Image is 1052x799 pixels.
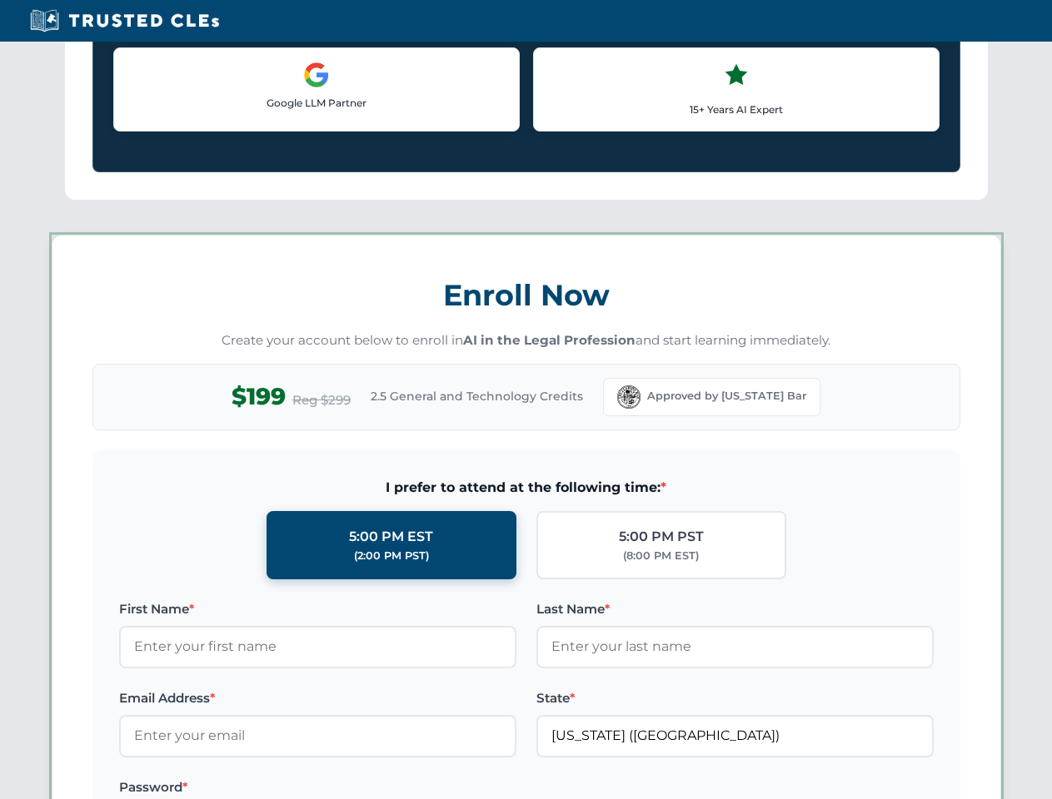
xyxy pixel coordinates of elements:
label: Password [119,777,516,797]
span: $199 [232,378,286,415]
img: Google [303,62,330,88]
strong: AI in the Legal Profession [463,332,636,348]
label: First Name [119,599,516,619]
label: Email Address [119,688,516,708]
div: (2:00 PM PST) [354,548,429,564]
input: Florida (FL) [536,715,934,757]
label: Last Name [536,599,934,619]
img: Trusted CLEs [25,8,224,33]
div: 5:00 PM EST [349,526,433,548]
p: Create your account below to enroll in and start learning immediately. [92,331,960,350]
p: 15+ Years AI Expert [547,102,925,117]
div: (8:00 PM EST) [623,548,699,564]
input: Enter your email [119,715,516,757]
label: State [536,688,934,708]
span: Approved by [US_STATE] Bar [647,388,806,404]
h3: Enroll Now [92,269,960,321]
p: Google LLM Partner [127,95,506,111]
div: 5:00 PM PST [619,526,704,548]
span: 2.5 General and Technology Credits [371,387,583,405]
input: Enter your first name [119,626,516,667]
img: Florida Bar [617,385,641,409]
input: Enter your last name [536,626,934,667]
span: Reg $299 [292,390,351,410]
span: I prefer to attend at the following time: [119,477,934,499]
